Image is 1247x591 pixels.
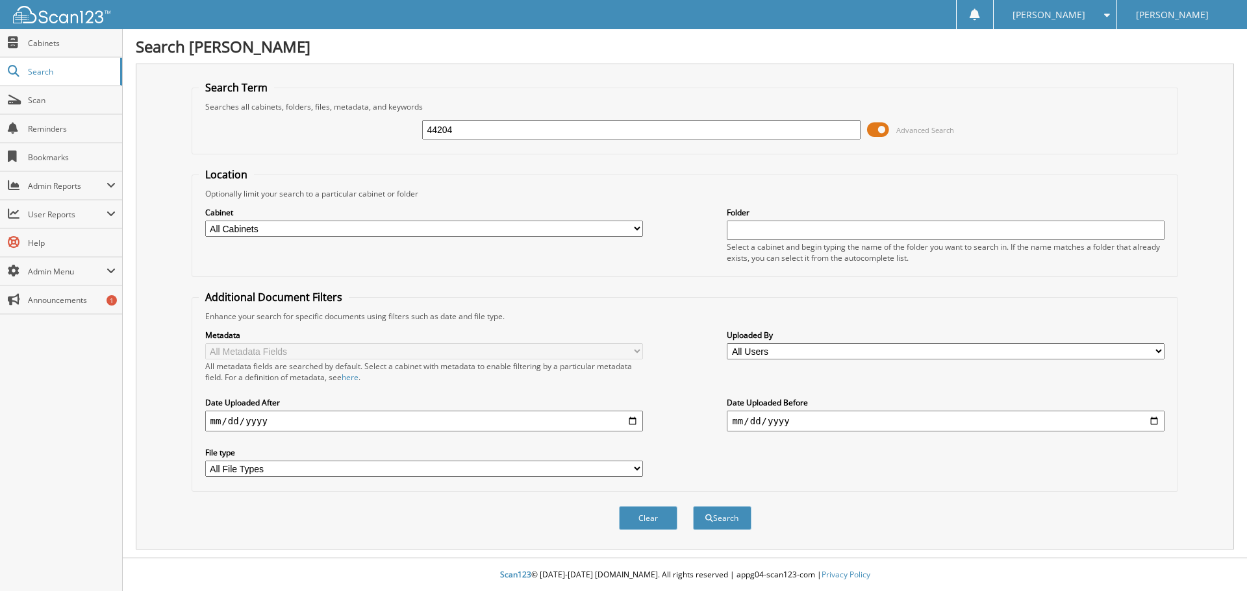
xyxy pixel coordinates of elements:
input: start [205,411,643,431]
span: Advanced Search [896,125,954,135]
span: Help [28,237,116,248]
div: Searches all cabinets, folders, files, metadata, and keywords [199,101,1172,112]
span: Cabinets [28,38,116,49]
label: Date Uploaded Before [727,397,1165,408]
div: Enhance your search for specific documents using filters such as date and file type. [199,311,1172,322]
legend: Search Term [199,80,274,95]
span: Reminders [28,123,116,134]
label: File type [205,447,643,458]
iframe: Chat Widget [1182,529,1247,591]
legend: Additional Document Filters [199,290,349,304]
a: Privacy Policy [822,569,870,580]
button: Search [693,506,751,530]
div: All metadata fields are searched by default. Select a cabinet with metadata to enable filtering b... [205,361,643,383]
span: Admin Reports [28,180,107,191]
span: Scan123 [500,569,531,580]
span: Admin Menu [28,266,107,277]
span: Bookmarks [28,152,116,163]
div: 1 [107,295,117,306]
div: © [DATE]-[DATE] [DOMAIN_NAME]. All rights reserved | appg04-scan123-com | [123,559,1247,591]
a: here [342,372,359,383]
h1: Search [PERSON_NAME] [136,36,1234,57]
button: Clear [619,506,677,530]
label: Metadata [205,330,643,341]
legend: Location [199,167,254,182]
span: Search [28,66,114,77]
span: Announcements [28,295,116,306]
label: Folder [727,207,1165,218]
input: end [727,411,1165,431]
img: scan123-logo-white.svg [13,6,110,23]
div: Optionally limit your search to a particular cabinet or folder [199,188,1172,199]
div: Select a cabinet and begin typing the name of the folder you want to search in. If the name match... [727,241,1165,263]
span: User Reports [28,209,107,220]
span: Scan [28,95,116,106]
label: Uploaded By [727,330,1165,341]
label: Cabinet [205,207,643,218]
label: Date Uploaded After [205,397,643,408]
span: [PERSON_NAME] [1013,11,1085,19]
span: [PERSON_NAME] [1136,11,1209,19]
